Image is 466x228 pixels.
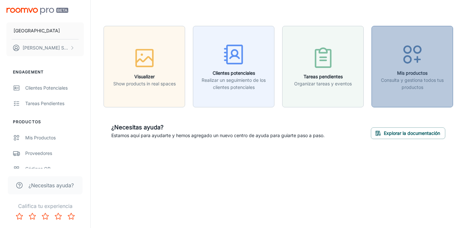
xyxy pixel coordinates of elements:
[25,84,84,92] div: Clientes potenciales
[25,134,84,141] div: Mis productos
[113,73,176,80] h6: Visualizer
[113,80,176,87] p: Show products in real spaces
[282,26,364,107] button: Tareas pendientesOrganizar tareas y eventos
[111,132,325,139] p: Estamos aquí para ayudarte y hemos agregado un nuevo centro de ayuda para guiarte paso a paso.
[25,150,84,157] div: Proveedores
[111,123,325,132] h6: ¿Necesitas ayuda?
[294,80,352,87] p: Organizar tareas y eventos
[23,44,68,51] p: [PERSON_NAME] SAN
[371,129,445,136] a: Explorar la documentación
[376,70,449,77] h6: Mis productos
[197,77,270,91] p: Realizar un seguimiento de los clientes potenciales
[193,26,274,107] button: Clientes potencialesRealizar un seguimiento de los clientes potenciales
[372,26,453,107] button: Mis productosConsulta y gestiona todos tus productos
[6,22,84,39] button: [GEOGRAPHIC_DATA]
[372,63,453,69] a: Mis productosConsulta y gestiona todos tus productos
[193,63,274,69] a: Clientes potencialesRealizar un seguimiento de los clientes potenciales
[6,8,68,15] img: Roomvo PRO Beta
[294,73,352,80] h6: Tareas pendientes
[104,26,185,107] button: VisualizerShow products in real spaces
[25,100,84,107] div: Tareas pendientes
[371,127,445,139] button: Explorar la documentación
[197,70,270,77] h6: Clientes potenciales
[14,27,60,34] p: [GEOGRAPHIC_DATA]
[25,165,84,172] div: Códigos QR
[282,63,364,69] a: Tareas pendientesOrganizar tareas y eventos
[6,39,84,56] button: [PERSON_NAME] SAN
[376,77,449,91] p: Consulta y gestiona todos tus productos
